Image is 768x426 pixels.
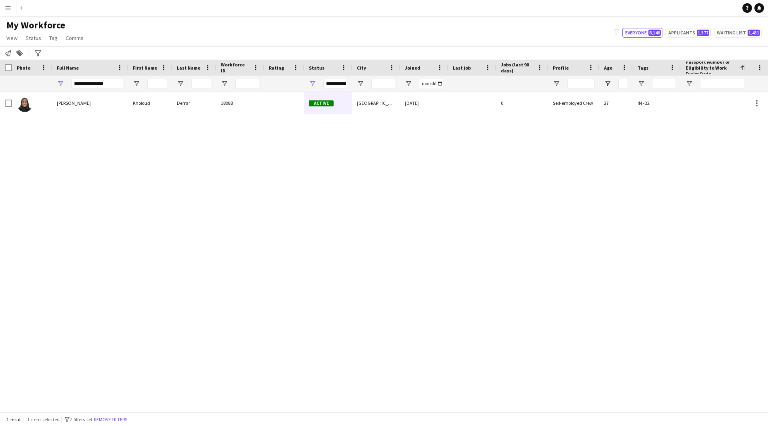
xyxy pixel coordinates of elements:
span: Status [26,34,41,42]
span: Full Name [57,65,79,71]
button: Open Filter Menu [604,80,611,87]
button: Open Filter Menu [638,80,645,87]
input: First Name Filter Input [147,79,167,88]
span: Photo [17,65,30,71]
span: 2 filters set [70,416,92,422]
button: Remove filters [92,415,129,424]
button: Open Filter Menu [221,80,228,87]
input: Full Name Filter Input [71,79,123,88]
input: Joined Filter Input [419,79,443,88]
button: Open Filter Menu [57,80,64,87]
div: 27 [599,92,633,114]
button: Open Filter Menu [686,80,693,87]
button: Open Filter Menu [309,80,316,87]
a: Comms [62,33,87,43]
span: Jobs (last 90 days) [501,62,534,74]
span: Active [309,100,334,106]
span: Last job [453,65,471,71]
button: Everyone8,146 [622,28,662,38]
span: Rating [269,65,284,71]
span: Tag [49,34,58,42]
input: Workforce ID Filter Input [235,79,259,88]
input: Age Filter Input [618,79,628,88]
a: View [3,33,21,43]
div: Kholoud [128,92,172,114]
div: Self-employed Crew [548,92,599,114]
div: IN -B2 [633,92,681,114]
input: City Filter Input [371,79,395,88]
input: Passport Number or Eligibility to Work Expiry Date Filter Input [700,79,756,88]
div: Derrar [172,92,216,114]
input: Tags Filter Input [652,79,676,88]
span: 1 item selected [27,416,60,422]
a: Status [22,33,44,43]
a: Tag [46,33,61,43]
app-action-btn: Notify workforce [3,48,13,58]
span: My Workforce [6,19,65,31]
span: Comms [66,34,84,42]
span: Workforce ID [221,62,250,74]
span: Passport Number or Eligibility to Work Expiry Date [686,59,737,77]
span: Status [309,65,324,71]
button: Open Filter Menu [357,80,364,87]
button: Open Filter Menu [133,80,140,87]
span: View [6,34,18,42]
span: [PERSON_NAME] [57,100,91,106]
app-action-btn: Add to tag [15,48,24,58]
span: 1,577 [697,30,709,36]
input: Profile Filter Input [567,79,594,88]
span: Profile [553,65,569,71]
span: 1,431 [748,30,760,36]
img: Kholoud Derrar [17,96,33,112]
span: City [357,65,366,71]
div: [DATE] [400,92,448,114]
button: Applicants1,577 [666,28,711,38]
div: 0 [496,92,548,114]
span: Joined [405,65,420,71]
span: First Name [133,65,157,71]
app-action-btn: Advanced filters [33,48,43,58]
span: Last Name [177,65,200,71]
button: Open Filter Menu [177,80,184,87]
span: Age [604,65,612,71]
span: Tags [638,65,648,71]
button: Waiting list1,431 [714,28,762,38]
span: 8,146 [648,30,661,36]
button: Open Filter Menu [553,80,560,87]
div: 18088 [216,92,264,114]
div: [GEOGRAPHIC_DATA] [352,92,400,114]
button: Open Filter Menu [405,80,412,87]
input: Last Name Filter Input [191,79,211,88]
